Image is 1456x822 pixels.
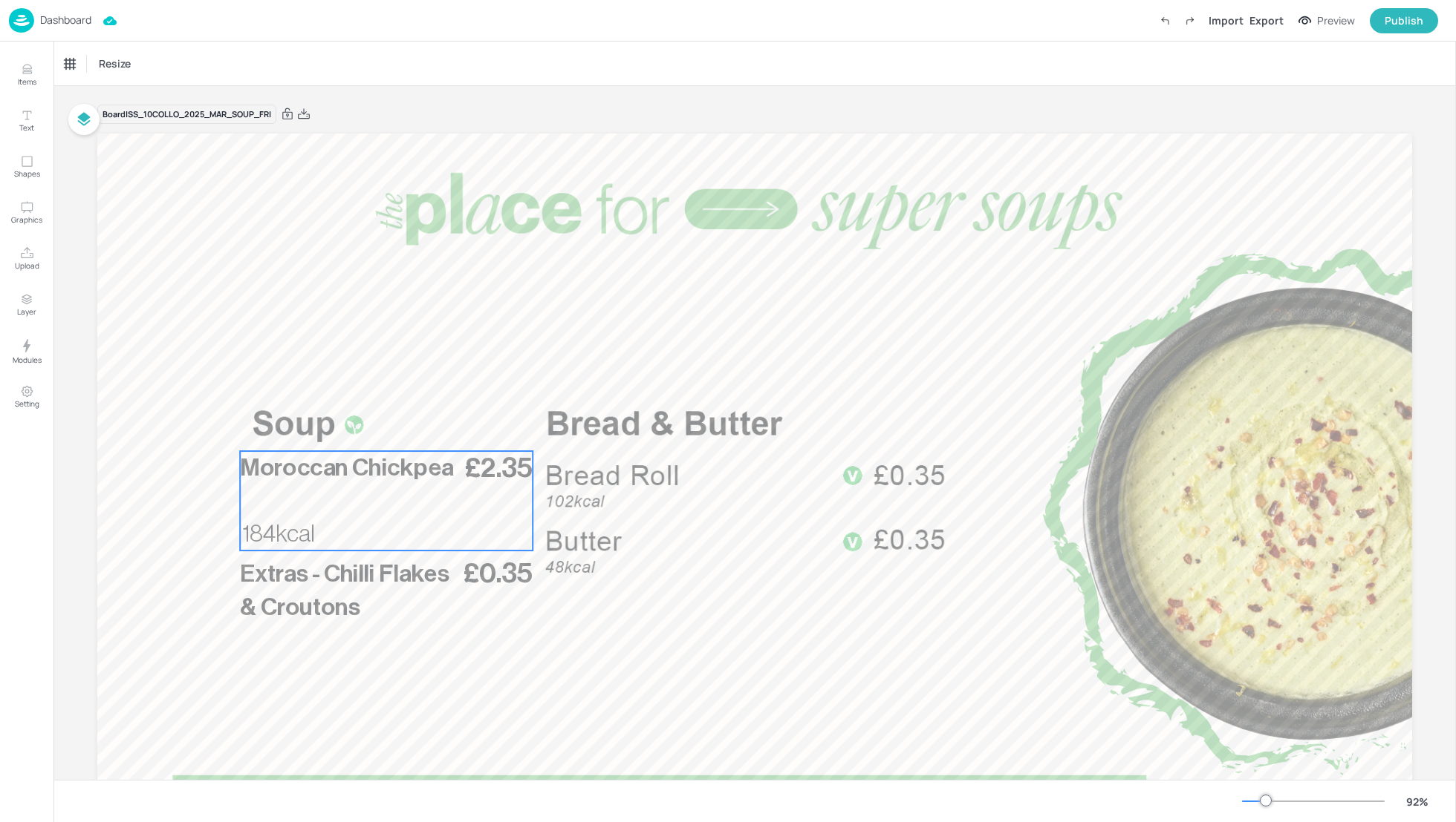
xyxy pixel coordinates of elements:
[97,105,276,125] div: Board ISS_10COLLO_2025_MAR_SOUP_FRI
[1400,794,1435,809] div: 92 %
[464,560,533,588] span: £0.35
[240,456,454,480] span: Moroccan Chickpea
[1370,8,1438,33] button: Publish
[240,562,449,619] span: Extras - Chilli Flakes & Croutons
[242,522,315,545] span: 184kcal
[96,56,134,71] span: Resize
[1152,8,1177,33] label: Undo (Ctrl + Z)
[1385,13,1423,29] div: Publish
[9,8,34,33] img: logo-86c26b7e.jpg
[1249,13,1284,28] div: Export
[40,15,91,25] p: Dashboard
[1290,10,1364,32] button: Preview
[1317,13,1355,29] div: Preview
[1209,13,1244,28] div: Import
[465,454,533,481] span: £2.35
[1177,8,1203,33] label: Redo (Ctrl + Y)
